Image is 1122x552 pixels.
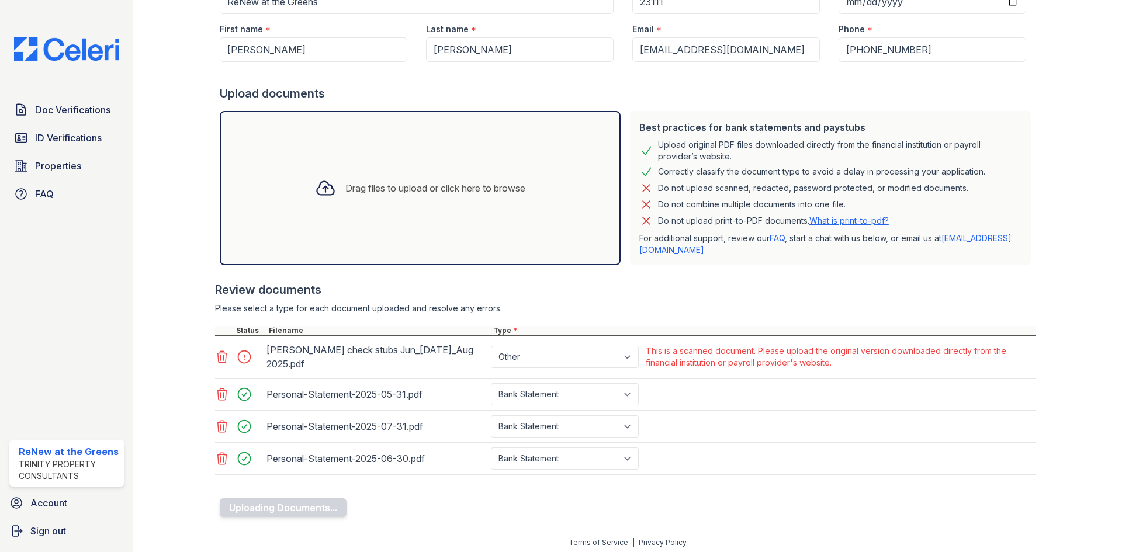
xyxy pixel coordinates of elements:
a: Properties [9,154,124,178]
span: Account [30,496,67,510]
img: CE_Logo_Blue-a8612792a0a2168367f1c8372b55b34899dd931a85d93a1a3d3e32e68fde9ad4.png [5,37,129,61]
a: Privacy Policy [639,538,687,547]
span: ID Verifications [35,131,102,145]
div: Drag files to upload or click here to browse [345,181,525,195]
div: ReNew at the Greens [19,445,119,459]
div: This is a scanned document. Please upload the original version downloaded directly from the finan... [646,345,1033,369]
div: Please select a type for each document uploaded and resolve any errors. [215,303,1036,314]
span: FAQ [35,187,54,201]
div: Do not combine multiple documents into one file. [658,197,846,211]
a: Terms of Service [569,538,628,547]
a: ID Verifications [9,126,124,150]
div: Personal-Statement-2025-07-31.pdf [266,417,486,436]
div: Filename [266,326,491,335]
a: Doc Verifications [9,98,124,121]
div: [PERSON_NAME] check stubs Jun_[DATE]_Aug 2025.pdf [266,341,486,373]
p: For additional support, review our , start a chat with us below, or email us at [639,232,1021,256]
button: Uploading Documents... [220,498,347,517]
a: What is print-to-pdf? [809,216,889,225]
div: Type [491,326,1036,335]
div: Upload original PDF files downloaded directly from the financial institution or payroll provider’... [658,139,1021,162]
label: Phone [839,23,865,35]
span: Properties [35,159,81,173]
span: Doc Verifications [35,103,110,117]
label: Email [632,23,654,35]
a: FAQ [9,182,124,206]
label: Last name [426,23,469,35]
a: Sign out [5,519,129,543]
div: Correctly classify the document type to avoid a delay in processing your application. [658,165,985,179]
div: Trinity Property Consultants [19,459,119,482]
label: First name [220,23,263,35]
a: Account [5,491,129,515]
div: Review documents [215,282,1036,298]
div: Do not upload scanned, redacted, password protected, or modified documents. [658,181,968,195]
div: Best practices for bank statements and paystubs [639,120,1021,134]
div: Status [234,326,266,335]
div: Personal-Statement-2025-06-30.pdf [266,449,486,468]
div: | [632,538,635,547]
a: FAQ [770,233,785,243]
div: Personal-Statement-2025-05-31.pdf [266,385,486,404]
div: Upload documents [220,85,1036,102]
p: Do not upload print-to-PDF documents. [658,215,889,227]
span: Sign out [30,524,66,538]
